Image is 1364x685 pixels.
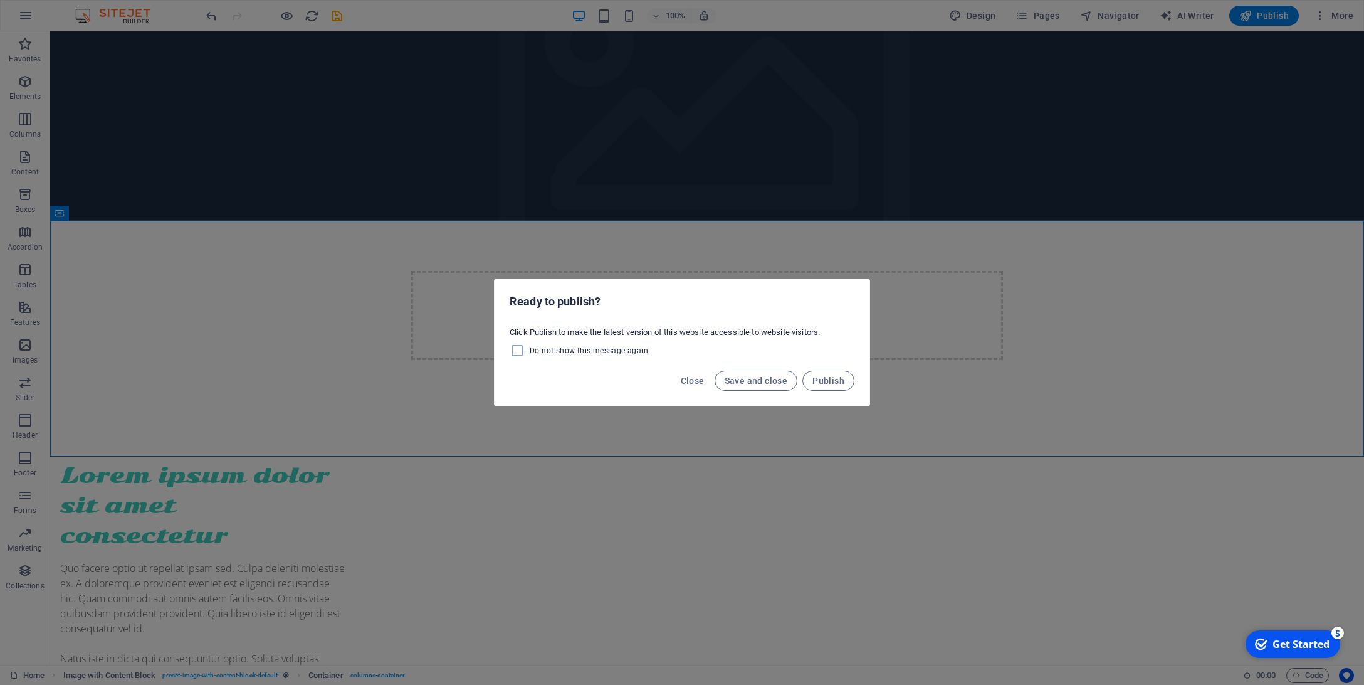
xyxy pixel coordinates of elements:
span: Save and close [725,376,788,386]
span: Do not show this message again [530,346,648,356]
h2: Ready to publish? [510,294,854,309]
span: Paste clipboard [656,294,725,312]
div: Get Started [31,12,88,26]
span: Close [681,376,705,386]
button: Close [676,371,710,391]
div: 5 [90,1,102,14]
div: Drop content here [361,240,953,329]
span: Publish [812,376,844,386]
div: Click Publish to make the latest version of this website accessible to website visitors. [495,322,869,363]
button: Save and close [715,371,798,391]
div: Get Started 5 items remaining, 0% complete [4,5,98,33]
button: Publish [802,371,854,391]
span: Add elements [589,294,651,312]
